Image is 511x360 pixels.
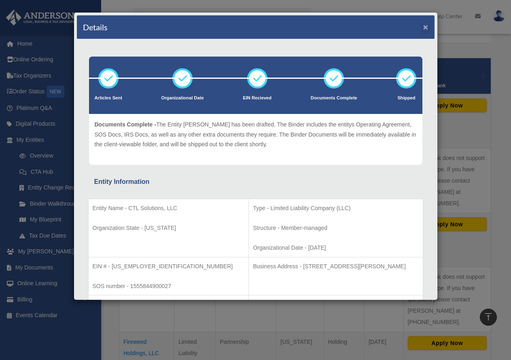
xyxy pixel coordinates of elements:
[83,21,108,33] h4: Details
[243,94,271,102] p: EIN Recieved
[93,299,245,309] p: RA Name - [PERSON_NAME] Registered Agents, Inc.
[95,120,417,149] p: The Entity [PERSON_NAME] has been drafted. The Binder includes the entitys Operating Agreement, S...
[95,94,122,102] p: Articles Sent
[396,94,416,102] p: Shipped
[253,223,418,233] p: Structure - Member-managed
[93,261,245,272] p: EIN # - [US_EMPLOYER_IDENTIFICATION_NUMBER]
[253,299,418,309] p: RA Address - [STREET_ADDRESS][PERSON_NAME]
[94,176,417,187] div: Entity Information
[253,203,418,213] p: Type - Limited Liability Company (LLC)
[161,94,204,102] p: Organizational Date
[253,243,418,253] p: Organizational Date - [DATE]
[311,94,357,102] p: Documents Complete
[93,203,245,213] p: Entity Name - CTL Solutions, LLC
[93,223,245,233] p: Organization State - [US_STATE]
[253,261,418,272] p: Business Address - [STREET_ADDRESS][PERSON_NAME]
[423,23,428,31] button: ×
[93,281,245,291] p: SOS number - 1555844900027
[95,121,156,128] span: Documents Complete -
